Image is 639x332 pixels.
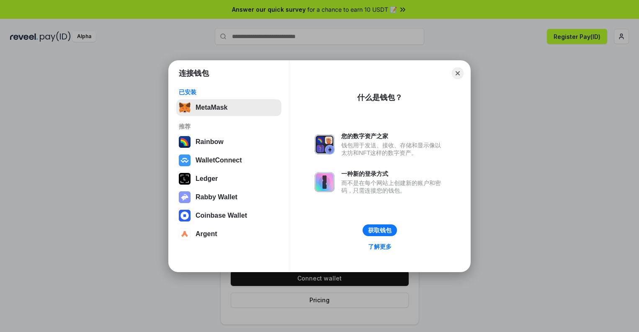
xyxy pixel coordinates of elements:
div: 一种新的登录方式 [341,170,445,178]
img: svg+xml,%3Csvg%20xmlns%3D%22http%3A%2F%2Fwww.w3.org%2F2000%2Fsvg%22%20width%3D%2228%22%20height%3... [179,173,191,185]
img: svg+xml,%3Csvg%20fill%3D%22none%22%20height%3D%2233%22%20viewBox%3D%220%200%2035%2033%22%20width%... [179,102,191,113]
img: svg+xml,%3Csvg%20xmlns%3D%22http%3A%2F%2Fwww.w3.org%2F2000%2Fsvg%22%20fill%3D%22none%22%20viewBox... [314,172,335,192]
div: 钱包用于发送、接收、存储和显示像以太坊和NFT这样的数字资产。 [341,142,445,157]
img: svg+xml,%3Csvg%20width%3D%22120%22%20height%3D%22120%22%20viewBox%3D%220%200%20120%20120%22%20fil... [179,136,191,148]
div: 而不是在每个网站上创建新的账户和密码，只需连接您的钱包。 [341,179,445,194]
button: Argent [176,226,281,242]
img: svg+xml,%3Csvg%20xmlns%3D%22http%3A%2F%2Fwww.w3.org%2F2000%2Fsvg%22%20fill%3D%22none%22%20viewBox... [179,191,191,203]
div: 您的数字资产之家 [341,132,445,140]
button: 获取钱包 [363,224,397,236]
div: MetaMask [196,104,227,111]
div: Coinbase Wallet [196,212,247,219]
div: 推荐 [179,123,279,130]
img: svg+xml,%3Csvg%20width%3D%2228%22%20height%3D%2228%22%20viewBox%3D%220%200%2028%2028%22%20fill%3D... [179,228,191,240]
button: Ledger [176,170,281,187]
div: Ledger [196,175,218,183]
div: Rainbow [196,138,224,146]
button: WalletConnect [176,152,281,169]
button: Rainbow [176,134,281,150]
img: svg+xml,%3Csvg%20width%3D%2228%22%20height%3D%2228%22%20viewBox%3D%220%200%2028%2028%22%20fill%3D... [179,210,191,221]
button: Rabby Wallet [176,189,281,206]
div: 已安装 [179,88,279,96]
div: 获取钱包 [368,226,392,234]
a: 了解更多 [363,241,397,252]
img: svg+xml,%3Csvg%20width%3D%2228%22%20height%3D%2228%22%20viewBox%3D%220%200%2028%2028%22%20fill%3D... [179,154,191,166]
h1: 连接钱包 [179,68,209,78]
div: Argent [196,230,217,238]
div: 什么是钱包？ [357,93,402,103]
button: Close [452,67,464,79]
button: Coinbase Wallet [176,207,281,224]
button: MetaMask [176,99,281,116]
div: 了解更多 [368,243,392,250]
div: Rabby Wallet [196,193,237,201]
img: svg+xml,%3Csvg%20xmlns%3D%22http%3A%2F%2Fwww.w3.org%2F2000%2Fsvg%22%20fill%3D%22none%22%20viewBox... [314,134,335,154]
div: WalletConnect [196,157,242,164]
